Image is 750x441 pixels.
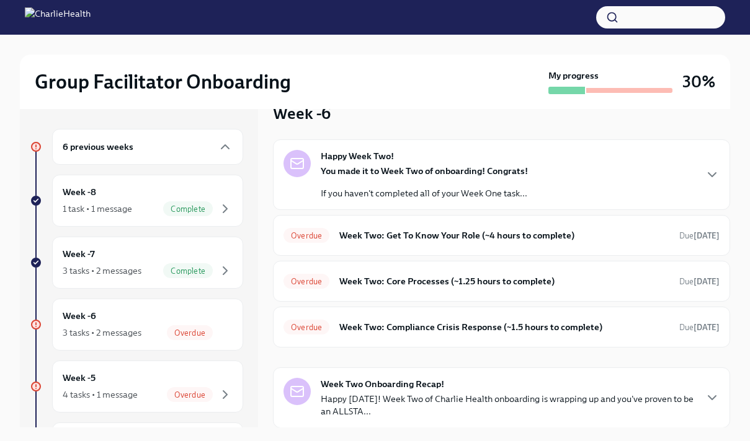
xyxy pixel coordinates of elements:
[63,185,96,199] h6: Week -8
[694,231,720,240] strong: [DATE]
[321,165,528,177] strong: You made it to Week Two of onboarding! Congrats!
[339,229,669,242] h6: Week Two: Get To Know Your Role (~4 hours to complete)
[548,69,599,82] strong: My progress
[321,393,695,417] p: Happy [DATE]! Week Two of Charlie Health onboarding is wrapping up and you've proven to be an ALL...
[679,230,720,242] span: July 21st, 2025 09:00
[35,69,291,94] h2: Group Facilitator Onboarding
[283,231,329,240] span: Overdue
[163,266,213,276] span: Complete
[63,309,96,323] h6: Week -6
[283,277,329,286] span: Overdue
[63,247,95,261] h6: Week -7
[167,328,213,338] span: Overdue
[321,150,394,162] strong: Happy Week Two!
[682,71,715,93] h3: 30%
[679,323,720,332] span: Due
[321,187,528,199] p: If you haven't completed all of your Week One task...
[694,277,720,286] strong: [DATE]
[30,237,243,289] a: Week -73 tasks • 2 messagesComplete
[63,264,141,277] div: 3 tasks • 2 messages
[30,299,243,351] a: Week -63 tasks • 2 messagesOverdue
[283,225,720,245] a: OverdueWeek Two: Get To Know Your Role (~4 hours to complete)Due[DATE]
[679,231,720,240] span: Due
[163,204,213,214] span: Complete
[52,129,243,165] div: 6 previous weeks
[694,323,720,332] strong: [DATE]
[679,276,720,287] span: July 21st, 2025 09:00
[30,360,243,413] a: Week -54 tasks • 1 messageOverdue
[63,388,138,401] div: 4 tasks • 1 message
[283,271,720,291] a: OverdueWeek Two: Core Processes (~1.25 hours to complete)Due[DATE]
[679,321,720,333] span: July 21st, 2025 09:00
[63,326,141,339] div: 3 tasks • 2 messages
[679,277,720,286] span: Due
[339,274,669,288] h6: Week Two: Core Processes (~1.25 hours to complete)
[30,175,243,227] a: Week -81 task • 1 messageComplete
[339,320,669,334] h6: Week Two: Compliance Crisis Response (~1.5 hours to complete)
[25,7,91,27] img: CharlieHealth
[283,323,329,332] span: Overdue
[63,203,132,215] div: 1 task • 1 message
[273,102,331,124] h3: Week -6
[63,140,133,154] h6: 6 previous weeks
[283,317,720,337] a: OverdueWeek Two: Compliance Crisis Response (~1.5 hours to complete)Due[DATE]
[167,390,213,400] span: Overdue
[321,378,444,390] strong: Week Two Onboarding Recap!
[63,371,96,385] h6: Week -5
